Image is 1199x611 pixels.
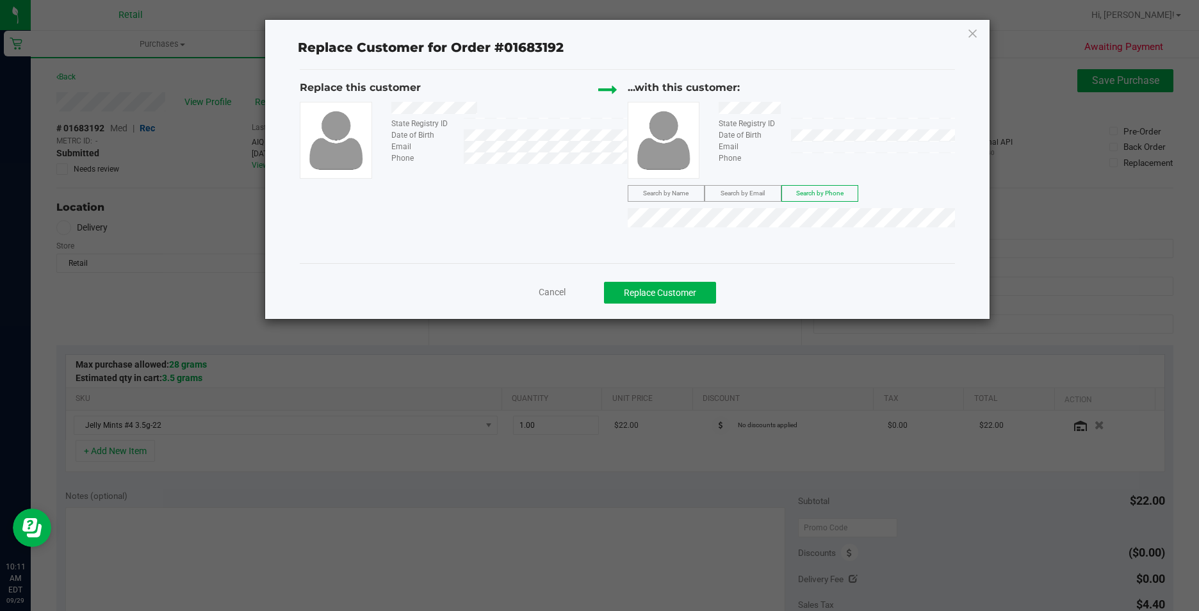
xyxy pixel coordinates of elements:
span: Replace Customer for Order #01683192 [290,37,571,59]
img: user-icon.png [303,108,369,172]
span: Search by Email [721,190,765,197]
span: ...with this customer: [628,81,740,94]
div: Email [709,141,791,152]
span: Cancel [539,287,566,297]
div: Date of Birth [382,129,464,141]
div: State Registry ID [382,118,464,129]
div: State Registry ID [709,118,791,129]
div: Phone [709,152,791,164]
div: Phone [382,152,464,164]
span: Search by Phone [796,190,844,197]
span: Replace this customer [300,81,421,94]
div: Email [382,141,464,152]
iframe: Resource center [13,509,51,547]
div: Date of Birth [709,129,791,141]
button: Replace Customer [604,282,716,304]
img: user-icon.png [631,108,697,172]
span: Search by Name [643,190,689,197]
